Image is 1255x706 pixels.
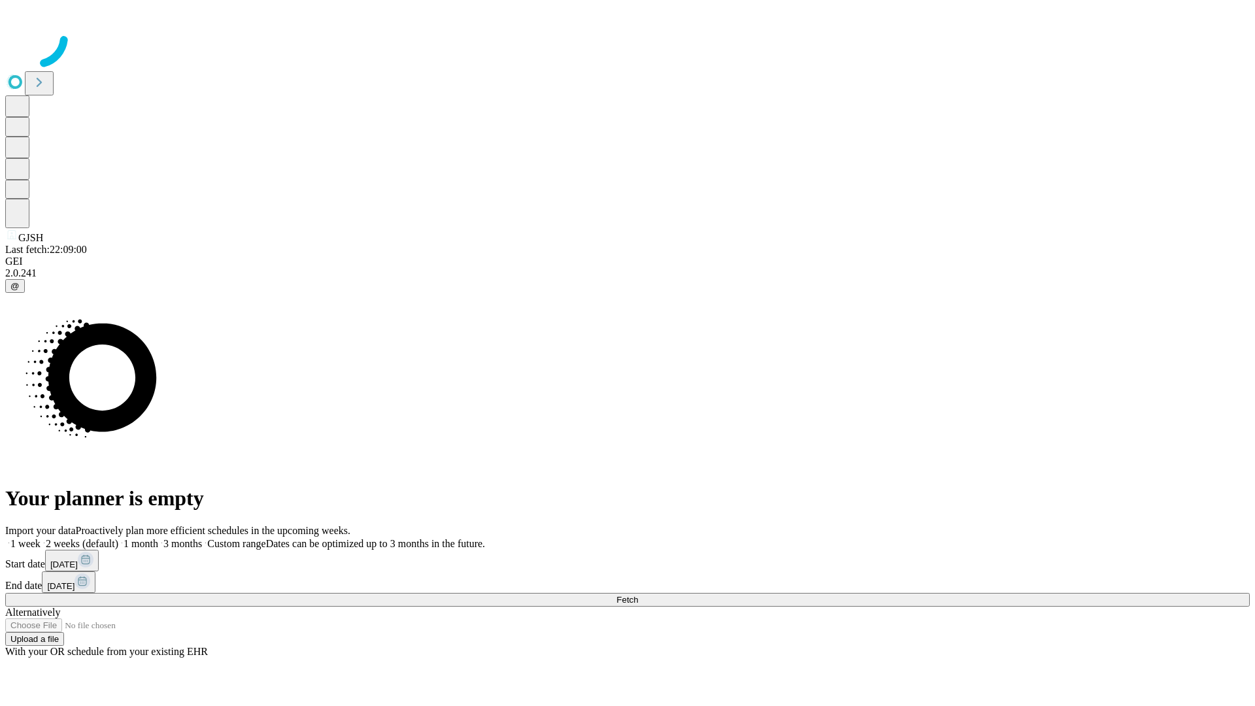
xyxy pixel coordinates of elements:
[616,595,638,605] span: Fetch
[5,550,1250,571] div: Start date
[18,232,43,243] span: GJSH
[5,593,1250,607] button: Fetch
[5,486,1250,511] h1: Your planner is empty
[42,571,95,593] button: [DATE]
[207,538,265,549] span: Custom range
[5,244,87,255] span: Last fetch: 22:09:00
[5,256,1250,267] div: GEI
[76,525,350,536] span: Proactively plan more efficient schedules in the upcoming weeks.
[5,267,1250,279] div: 2.0.241
[50,560,78,569] span: [DATE]
[10,538,41,549] span: 1 week
[5,525,76,536] span: Import your data
[5,646,208,657] span: With your OR schedule from your existing EHR
[163,538,202,549] span: 3 months
[5,279,25,293] button: @
[46,538,118,549] span: 2 weeks (default)
[266,538,485,549] span: Dates can be optimized up to 3 months in the future.
[45,550,99,571] button: [DATE]
[5,632,64,646] button: Upload a file
[47,581,75,591] span: [DATE]
[10,281,20,291] span: @
[5,607,60,618] span: Alternatively
[5,571,1250,593] div: End date
[124,538,158,549] span: 1 month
